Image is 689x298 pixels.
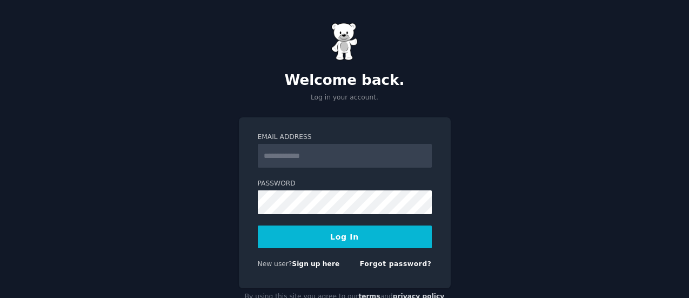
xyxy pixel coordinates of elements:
label: Email Address [258,133,432,142]
h2: Welcome back. [239,72,451,89]
a: Sign up here [292,260,339,268]
button: Log In [258,226,432,248]
img: Gummy Bear [331,23,358,61]
label: Password [258,179,432,189]
p: Log in your account. [239,93,451,103]
span: New user? [258,260,292,268]
a: Forgot password? [360,260,432,268]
